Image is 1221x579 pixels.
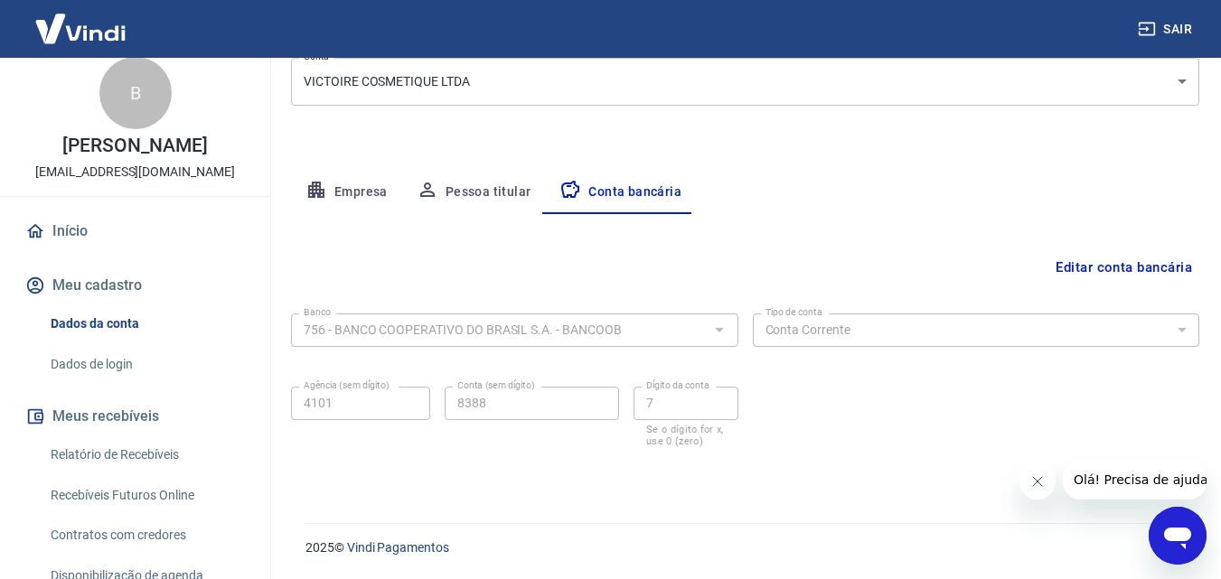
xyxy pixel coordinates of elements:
label: Conta (sem dígito) [457,378,535,392]
button: Sair [1134,13,1199,46]
a: Dados de login [43,346,249,383]
iframe: Fechar mensagem [1019,463,1056,500]
button: Conta bancária [545,171,696,214]
a: Relatório de Recebíveis [43,436,249,473]
button: Empresa [291,171,402,214]
iframe: Mensagem da empresa [1063,460,1207,500]
button: Meus recebíveis [22,397,249,436]
p: [EMAIL_ADDRESS][DOMAIN_NAME] [35,163,235,182]
a: Recebíveis Futuros Online [43,477,249,514]
label: Tipo de conta [765,305,822,319]
iframe: Botão para abrir a janela de mensagens [1149,507,1207,565]
span: Olá! Precisa de ajuda? [11,13,152,27]
button: Editar conta bancária [1048,250,1199,285]
button: Pessoa titular [402,171,546,214]
a: Contratos com credores [43,517,249,554]
div: B [99,57,172,129]
p: 2025 © [305,538,1178,557]
label: Banco [304,305,331,319]
a: Dados da conta [43,305,249,342]
button: Meu cadastro [22,266,249,305]
label: Conta [304,50,329,63]
a: Início [22,211,249,251]
p: Se o dígito for x, use 0 (zero) [646,424,726,447]
img: Vindi [22,1,139,56]
label: Agência (sem dígito) [304,378,390,392]
label: Dígito da conta [646,378,709,392]
div: VICTOIRE COSMETIQUE LTDA [291,58,1199,106]
a: Vindi Pagamentos [347,540,449,555]
p: [PERSON_NAME] [62,136,207,155]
